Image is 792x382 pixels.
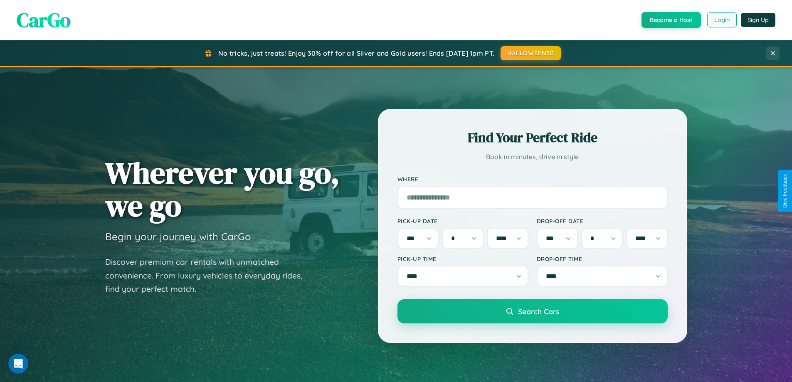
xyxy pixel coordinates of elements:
[707,12,737,27] button: Login
[782,174,788,208] div: Give Feedback
[105,230,251,243] h3: Begin your journey with CarGo
[537,255,668,262] label: Drop-off Time
[105,255,313,296] p: Discover premium car rentals with unmatched convenience. From luxury vehicles to everyday rides, ...
[397,299,668,323] button: Search Cars
[501,46,561,60] button: HALLOWEEN30
[105,156,340,222] h1: Wherever you go, we go
[741,13,775,27] button: Sign Up
[397,175,668,182] label: Where
[8,354,28,374] iframe: Intercom live chat
[397,151,668,163] p: Book in minutes, drive in style
[641,12,701,28] button: Become a Host
[537,217,668,224] label: Drop-off Date
[397,128,668,147] h2: Find Your Perfect Ride
[397,255,528,262] label: Pick-up Time
[17,6,71,34] span: CarGo
[218,49,494,57] span: No tricks, just treats! Enjoy 30% off for all Silver and Gold users! Ends [DATE] 1pm PT.
[397,217,528,224] label: Pick-up Date
[518,307,559,316] span: Search Cars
